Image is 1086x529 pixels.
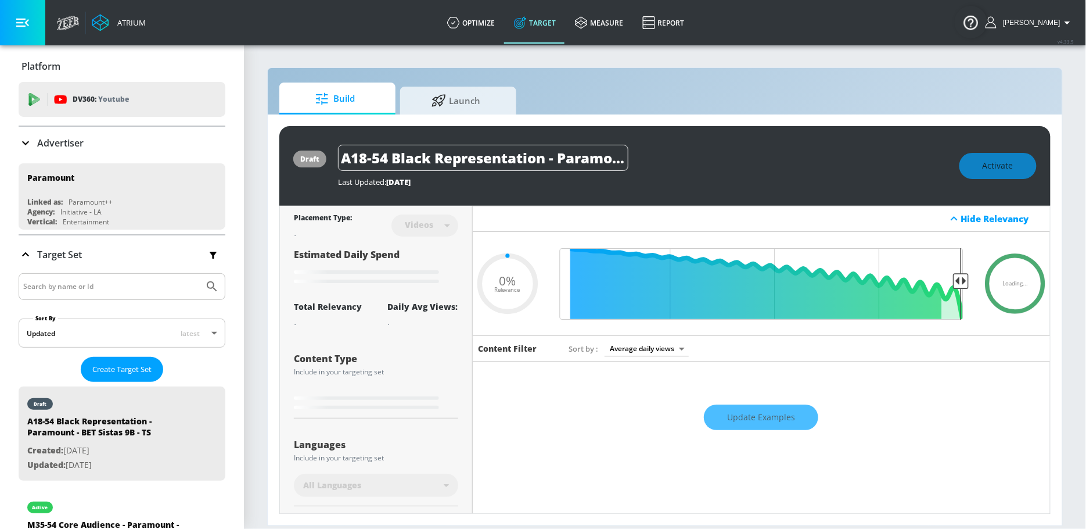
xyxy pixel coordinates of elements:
[27,172,74,183] div: Paramount
[81,357,163,382] button: Create Target Set
[438,2,505,44] a: optimize
[300,154,319,164] div: draft
[338,177,948,187] div: Last Updated:
[294,354,458,363] div: Content Type
[554,248,969,320] input: Final Threshold
[27,328,55,338] div: Updated
[294,248,400,261] span: Estimated Daily Spend
[19,127,225,159] div: Advertiser
[33,314,58,322] label: Sort By
[566,2,633,44] a: measure
[479,343,537,354] h6: Content Filter
[19,235,225,274] div: Target Set
[27,459,66,470] span: Updated:
[37,137,84,149] p: Advertiser
[386,177,411,187] span: [DATE]
[495,287,520,292] span: Relevance
[27,445,63,456] span: Created:
[23,279,199,294] input: Search by name or Id
[294,248,458,287] div: Estimated Daily Spend
[33,505,48,510] div: active
[63,217,109,227] div: Entertainment
[294,474,458,497] div: All Languages
[998,19,1060,27] span: login as: samantha.yip@zefr.com
[19,163,225,230] div: ParamountLinked as:Paramount++Agency:Initiative - LAVertical:Entertainment
[98,93,129,105] p: Youtube
[294,301,362,312] div: Total Relevancy
[499,275,516,287] span: 0%
[633,2,694,44] a: Report
[303,480,361,491] span: All Languages
[27,458,190,473] p: [DATE]
[955,6,987,38] button: Open Resource Center
[113,17,146,28] div: Atrium
[294,213,352,225] div: Placement Type:
[27,207,55,217] div: Agency:
[73,93,129,106] p: DV360:
[69,197,113,207] div: Paramount++
[505,2,566,44] a: Target
[34,401,46,407] div: draft
[400,220,440,230] div: Videos
[19,387,225,481] div: draftA18-54 Black Representation - Paramount - BET Sistas 9B - TSCreated:[DATE]Updated:[DATE]
[19,50,225,83] div: Platform
[92,363,152,376] span: Create Target Set
[473,206,1051,232] div: Hide Relevancy
[27,197,63,207] div: Linked as:
[27,217,57,227] div: Vertical:
[21,60,60,73] p: Platform
[294,369,458,376] div: Include in your targeting set
[1058,38,1074,45] span: v 4.33.5
[294,440,458,449] div: Languages
[986,16,1074,30] button: [PERSON_NAME]
[60,207,102,217] div: Initiative - LA
[388,301,458,312] div: Daily Avg Views:
[1002,281,1028,287] span: Loading...
[294,455,458,462] div: Include in your targeting set
[961,213,1044,224] div: Hide Relevancy
[291,85,379,113] span: Build
[569,344,599,354] span: Sort by
[412,87,500,115] span: Launch
[181,328,200,338] span: latest
[19,82,225,117] div: DV360: Youtube
[92,14,146,31] a: Atrium
[605,341,689,356] div: Average daily views
[27,444,190,458] p: [DATE]
[27,416,190,444] div: A18-54 Black Representation - Paramount - BET Sistas 9B - TS
[37,248,82,261] p: Target Set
